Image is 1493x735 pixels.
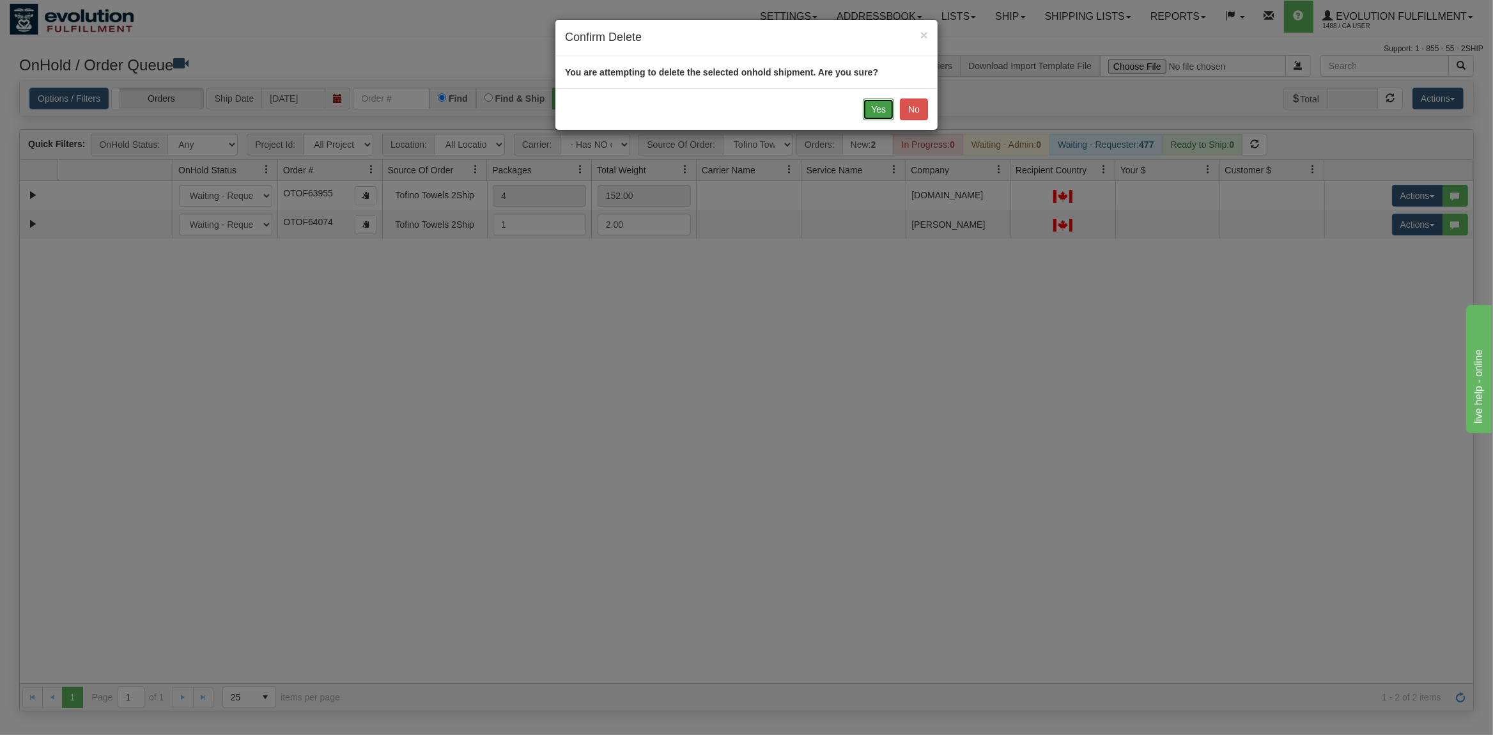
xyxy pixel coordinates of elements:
[10,8,118,23] div: live help - online
[565,29,928,46] h4: Confirm Delete
[900,99,928,120] button: No
[920,28,928,42] span: ×
[1464,302,1492,432] iframe: chat widget
[863,99,894,120] button: Yes
[920,28,928,42] button: Close
[565,67,878,77] strong: You are attempting to delete the selected onhold shipment. Are you sure?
